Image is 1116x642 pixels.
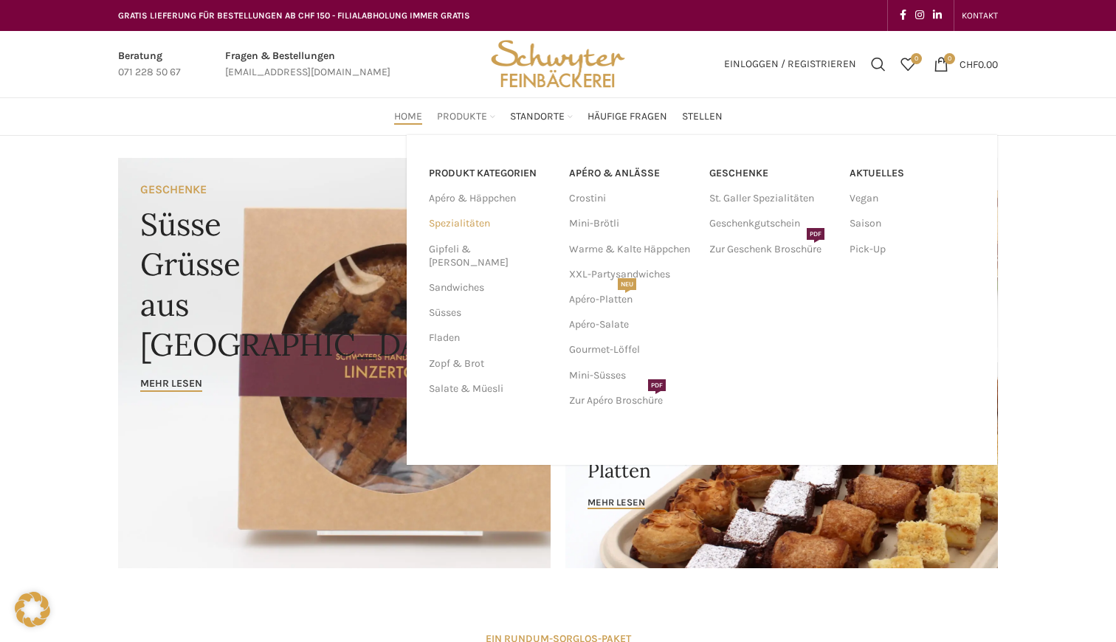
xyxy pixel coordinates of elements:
a: Mini-Brötli [569,211,695,236]
span: Home [394,110,422,124]
a: Häufige Fragen [588,102,667,131]
a: KONTAKT [962,1,998,30]
a: Pick-Up [850,237,975,262]
span: NEU [618,278,636,290]
a: PRODUKT KATEGORIEN [429,161,551,186]
span: KONTAKT [962,10,998,21]
a: Saison [850,211,975,236]
span: Häufige Fragen [588,110,667,124]
a: Gourmet-Löffel [569,337,695,362]
a: Apéro-Salate [569,312,695,337]
a: Suchen [864,49,893,79]
div: Secondary navigation [954,1,1005,30]
a: Geschenkgutschein [709,211,835,236]
a: Instagram social link [911,5,929,26]
span: Standorte [510,110,565,124]
span: 0 [944,53,955,64]
a: 0 CHF0.00 [926,49,1005,79]
span: Stellen [682,110,723,124]
a: Home [394,102,422,131]
span: 0 [911,53,922,64]
span: CHF [960,58,978,70]
a: Banner link [565,362,998,568]
div: Meine Wunschliste [893,49,923,79]
a: Crostini [569,186,695,211]
a: Vegan [850,186,975,211]
a: Süsses [429,300,551,325]
a: St. Galler Spezialitäten [709,186,835,211]
span: PDF [648,379,666,391]
a: Warme & Kalte Häppchen [569,237,695,262]
img: Bäckerei Schwyter [486,31,630,97]
a: Apéro-PlattenNEU [569,287,695,312]
a: Zopf & Brot [429,351,551,376]
a: XXL-Partysandwiches [569,262,695,287]
span: Einloggen / Registrieren [724,59,856,69]
a: Sandwiches [429,275,551,300]
bdi: 0.00 [960,58,998,70]
a: Mini-Süsses [569,363,695,388]
a: Fladen [429,325,551,351]
a: Infobox link [225,48,390,81]
a: Geschenke [709,161,835,186]
a: Stellen [682,102,723,131]
div: Main navigation [111,102,1005,131]
a: 0 [893,49,923,79]
a: Zur Apéro BroschürePDF [569,388,695,413]
a: Standorte [510,102,573,131]
span: PDF [807,228,824,240]
a: Apéro & Häppchen [429,186,551,211]
a: Site logo [486,57,630,69]
a: Zur Geschenk BroschürePDF [709,237,835,262]
a: Gipfeli & [PERSON_NAME] [429,237,551,275]
a: Spezialitäten [429,211,551,236]
a: Aktuelles [850,161,975,186]
a: Salate & Müesli [429,376,551,401]
a: Produkte [437,102,495,131]
a: APÉRO & ANLÄSSE [569,161,695,186]
a: Infobox link [118,48,181,81]
span: Produkte [437,110,487,124]
a: Linkedin social link [929,5,946,26]
a: Einloggen / Registrieren [717,49,864,79]
a: Facebook social link [895,5,911,26]
a: Banner link [118,158,551,568]
span: GRATIS LIEFERUNG FÜR BESTELLUNGEN AB CHF 150 - FILIALABHOLUNG IMMER GRATIS [118,10,470,21]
